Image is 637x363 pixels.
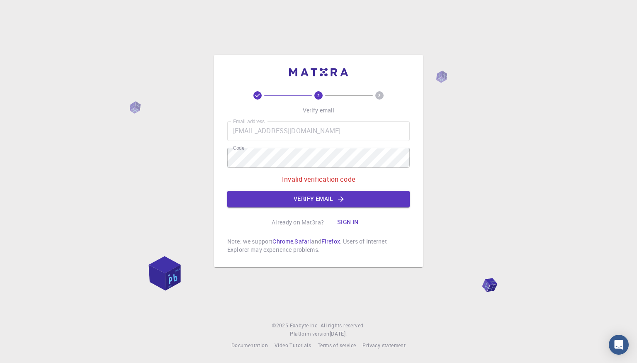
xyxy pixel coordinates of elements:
a: Safari [294,237,311,245]
span: Privacy statement [362,342,406,348]
span: Terms of service [318,342,356,348]
label: Code [233,144,244,151]
span: Exabyte Inc. [290,322,319,329]
p: Invalid verification code [282,174,355,184]
a: Firefox [321,237,340,245]
div: Open Intercom Messenger [609,335,629,355]
a: Exabyte Inc. [290,322,319,330]
span: All rights reserved. [321,322,365,330]
span: Platform version [290,330,329,338]
button: Sign in [331,214,365,231]
text: 2 [317,93,320,98]
span: Documentation [231,342,268,348]
a: Documentation [231,341,268,350]
a: [DATE]. [330,330,347,338]
a: Video Tutorials [275,341,311,350]
span: © 2025 [272,322,289,330]
label: Email address [233,118,265,125]
span: Video Tutorials [275,342,311,348]
text: 3 [378,93,381,98]
button: Verify email [227,191,410,207]
p: Note: we support , and . Users of Internet Explorer may experience problems. [227,237,410,254]
p: Already on Mat3ra? [272,218,324,227]
a: Terms of service [318,341,356,350]
a: Chrome [272,237,293,245]
span: [DATE] . [330,330,347,337]
p: Verify email [303,106,335,115]
a: Privacy statement [362,341,406,350]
